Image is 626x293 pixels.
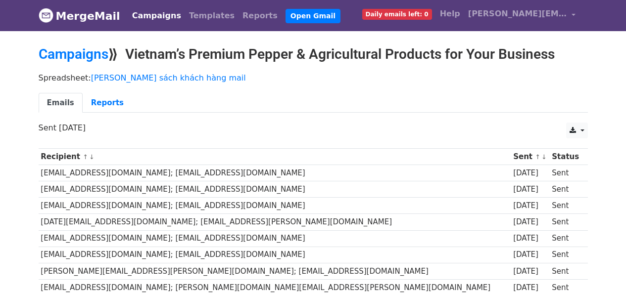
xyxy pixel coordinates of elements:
[541,153,547,161] a: ↓
[549,198,582,214] td: Sent
[39,46,588,63] h2: ⟫ Vietnam’s Premium Pepper & Agricultural Products for Your Business
[39,123,588,133] p: Sent [DATE]
[549,165,582,181] td: Sent
[39,73,588,83] p: Spreadsheet:
[39,230,511,247] td: [EMAIL_ADDRESS][DOMAIN_NAME]; [EMAIL_ADDRESS][DOMAIN_NAME]
[39,8,53,23] img: MergeMail logo
[511,149,549,165] th: Sent
[549,214,582,230] td: Sent
[39,46,108,62] a: Campaigns
[83,153,88,161] a: ↑
[468,8,567,20] span: [PERSON_NAME][EMAIL_ADDRESS][DOMAIN_NAME]
[39,165,511,181] td: [EMAIL_ADDRESS][DOMAIN_NAME]; [EMAIL_ADDRESS][DOMAIN_NAME]
[549,230,582,247] td: Sent
[39,181,511,198] td: [EMAIL_ADDRESS][DOMAIN_NAME]; [EMAIL_ADDRESS][DOMAIN_NAME]
[83,93,132,113] a: Reports
[577,246,626,293] iframe: Chat Widget
[128,6,185,26] a: Campaigns
[89,153,95,161] a: ↓
[362,9,432,20] span: Daily emails left: 0
[513,216,547,228] div: [DATE]
[286,9,340,23] a: Open Gmail
[39,198,511,214] td: [EMAIL_ADDRESS][DOMAIN_NAME]; [EMAIL_ADDRESS][DOMAIN_NAME]
[39,247,511,263] td: [EMAIL_ADDRESS][DOMAIN_NAME]; [EMAIL_ADDRESS][DOMAIN_NAME]
[464,4,580,27] a: [PERSON_NAME][EMAIL_ADDRESS][DOMAIN_NAME]
[358,4,436,24] a: Daily emails left: 0
[549,263,582,279] td: Sent
[513,233,547,244] div: [DATE]
[39,263,511,279] td: [PERSON_NAME][EMAIL_ADDRESS][PERSON_NAME][DOMAIN_NAME]; [EMAIL_ADDRESS][DOMAIN_NAME]
[185,6,239,26] a: Templates
[91,73,246,83] a: [PERSON_NAME] sách khách hàng mail
[39,93,83,113] a: Emails
[39,149,511,165] th: Recipient
[549,247,582,263] td: Sent
[39,5,120,26] a: MergeMail
[513,249,547,260] div: [DATE]
[535,153,540,161] a: ↑
[549,149,582,165] th: Status
[513,200,547,211] div: [DATE]
[513,167,547,179] div: [DATE]
[39,214,511,230] td: [DATE][EMAIL_ADDRESS][DOMAIN_NAME]; [EMAIL_ADDRESS][PERSON_NAME][DOMAIN_NAME]
[239,6,282,26] a: Reports
[549,181,582,198] td: Sent
[436,4,464,24] a: Help
[513,184,547,195] div: [DATE]
[513,266,547,277] div: [DATE]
